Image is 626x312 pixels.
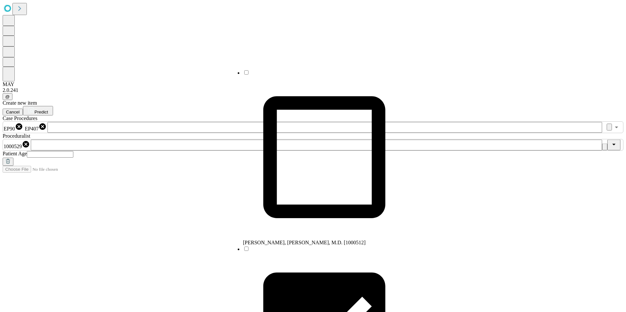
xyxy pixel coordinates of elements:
[607,124,612,130] button: Clear
[612,123,621,132] button: Open
[3,109,23,115] button: Cancel
[3,87,623,93] div: 2.0.241
[4,140,30,149] div: 1000529
[243,240,366,245] span: [PERSON_NAME], [PERSON_NAME], M.D. [1000512]
[25,123,47,132] div: EP407
[6,110,20,114] span: Cancel
[34,110,48,114] span: Predict
[4,123,23,132] div: EP90
[4,126,15,131] span: EP90
[607,140,620,150] button: Close
[3,115,37,121] span: Scheduled Procedure
[5,94,10,99] span: @
[3,100,37,106] span: Create new item
[4,144,22,149] span: 1000529
[3,133,30,139] span: Proceduralist
[602,144,607,150] button: Clear
[3,93,12,100] button: @
[23,106,53,115] button: Predict
[25,126,39,131] span: EP407
[3,151,27,156] span: Patient Age
[3,81,623,87] div: MAY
